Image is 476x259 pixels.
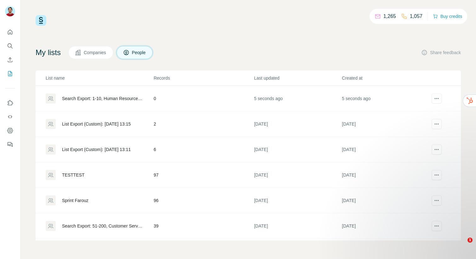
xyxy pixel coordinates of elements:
[62,172,85,178] div: TESTTEST
[254,111,342,137] td: [DATE]
[254,213,342,239] td: [DATE]
[254,162,342,188] td: [DATE]
[254,137,342,162] td: [DATE]
[342,111,429,137] td: [DATE]
[46,75,153,81] p: List name
[36,15,46,26] img: Surfe Logo
[342,188,429,213] td: [DATE]
[132,49,146,56] span: People
[5,54,15,65] button: Enrich CSV
[432,144,442,155] button: actions
[153,137,254,162] td: 6
[5,125,15,136] button: Dashboard
[433,12,462,21] button: Buy credits
[432,93,442,104] button: actions
[342,75,429,81] p: Created at
[410,13,422,20] p: 1,057
[342,162,429,188] td: [DATE]
[383,13,396,20] p: 1,265
[62,146,131,153] div: List Export (Custom): [DATE] 13:11
[5,6,15,16] img: Avatar
[5,97,15,109] button: Use Surfe on LinkedIn
[153,86,254,111] td: 0
[62,197,88,204] div: Sprint Farouz
[254,86,342,111] td: 5 seconds ago
[5,26,15,38] button: Quick start
[432,170,442,180] button: actions
[62,223,143,229] div: Search Export: 51-200, Customer Service Specialist, [GEOGRAPHIC_DATA], Government Administration,...
[342,213,429,239] td: [DATE]
[84,49,107,56] span: Companies
[421,49,461,56] button: Share feedback
[153,111,254,137] td: 2
[62,95,143,102] div: Search Export: 1-10, Human Resources, [GEOGRAPHIC_DATA], [GEOGRAPHIC_DATA], Accounting - [DATE] 1...
[5,139,15,150] button: Feedback
[153,213,254,239] td: 39
[5,68,15,79] button: My lists
[342,137,429,162] td: [DATE]
[254,188,342,213] td: [DATE]
[254,75,341,81] p: Last updated
[432,119,442,129] button: actions
[153,188,254,213] td: 96
[153,162,254,188] td: 97
[154,75,253,81] p: Records
[342,86,429,111] td: 5 seconds ago
[36,48,61,58] h4: My lists
[5,111,15,122] button: Use Surfe API
[62,121,131,127] div: List Export (Custom): [DATE] 13:15
[5,40,15,52] button: Search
